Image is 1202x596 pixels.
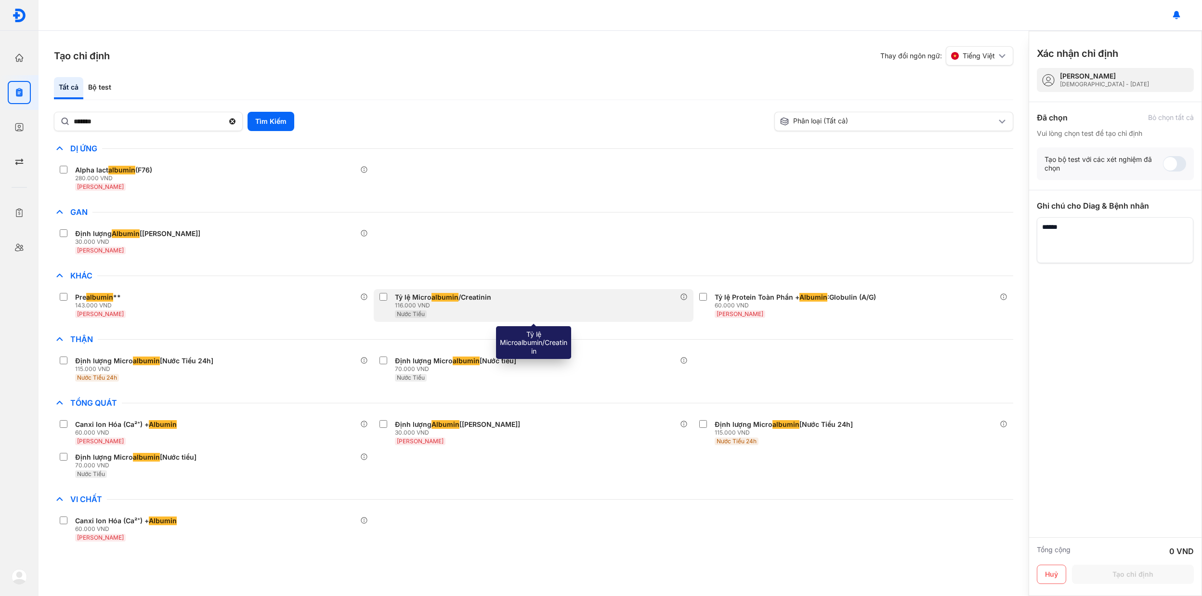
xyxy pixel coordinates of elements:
span: albumin [86,293,113,302]
div: Vui lòng chọn test để tạo chỉ định [1037,129,1194,138]
div: Định lượng Micro [Nước Tiểu 24h] [715,420,853,429]
div: 70.000 VND [75,462,200,469]
span: [PERSON_NAME] [77,183,124,190]
img: logo [12,8,26,23]
span: albumin [108,166,135,174]
div: Ghi chú cho Diag & Bệnh nhân [1037,200,1194,212]
h3: Xác nhận chỉ định [1037,47,1118,60]
div: 60.000 VND [715,302,880,309]
div: Alpha lact (F76) [75,166,152,174]
span: Albumin [149,517,177,525]
div: Phân loại (Tất cả) [780,117,996,126]
div: 115.000 VND [715,429,857,437]
div: Thay đổi ngôn ngữ: [880,46,1013,66]
span: Albumin [149,420,177,429]
span: Nước Tiểu [77,470,105,477]
span: [PERSON_NAME] [77,310,124,318]
div: Tỷ lệ Protein Toàn Phần + :Globulin (A/G) [715,293,876,302]
img: logo [12,569,27,584]
div: 60.000 VND [75,429,181,437]
div: Định lượng Micro [Nước Tiểu 24h] [75,357,213,365]
button: Tạo chỉ định [1072,565,1194,584]
div: 115.000 VND [75,365,217,373]
div: 116.000 VND [395,302,495,309]
div: [DEMOGRAPHIC_DATA] - [DATE] [1060,80,1149,88]
span: [PERSON_NAME] [397,437,444,445]
span: albumin [453,357,480,365]
div: Định lượng Micro [Nước tiểu] [395,357,516,365]
div: Định lượng [[PERSON_NAME]] [75,229,200,238]
h3: Tạo chỉ định [54,49,110,63]
span: Nước Tiểu [397,374,425,381]
div: Bộ test [83,77,116,99]
span: Dị Ứng [65,144,102,153]
span: albumin [431,293,458,302]
span: Nước Tiểu 24h [717,437,757,445]
span: Tổng Quát [65,398,122,408]
span: Thận [65,334,98,344]
span: Tiếng Việt [963,52,995,60]
div: Tổng cộng [1037,545,1071,557]
span: albumin [133,453,160,462]
span: Albumin [799,293,827,302]
div: 60.000 VND [75,525,181,533]
button: Tìm Kiếm [248,112,294,131]
span: Gan [65,207,92,217]
button: Huỷ [1037,565,1066,584]
div: Định lượng Micro [Nước tiểu] [75,453,196,462]
div: 0 VND [1169,545,1194,557]
span: [PERSON_NAME] [77,534,124,541]
div: 30.000 VND [75,238,204,246]
div: 70.000 VND [395,365,520,373]
div: 30.000 VND [395,429,524,437]
span: Albumin [431,420,459,429]
div: Tỷ lệ Micro /Creatinin [395,293,491,302]
span: albumin [133,357,160,365]
div: Bỏ chọn tất cả [1148,113,1194,122]
span: Khác [65,271,97,280]
span: albumin [772,420,799,429]
div: Tạo bộ test với các xét nghiệm đã chọn [1045,155,1163,172]
span: Vi Chất [65,494,107,504]
span: [PERSON_NAME] [717,310,763,318]
div: 280.000 VND [75,174,156,182]
div: [PERSON_NAME] [1060,72,1149,80]
div: Định lượng [[PERSON_NAME]] [395,420,520,429]
span: Albumin [112,229,140,238]
span: Nước Tiểu 24h [77,374,117,381]
div: Đã chọn [1037,112,1068,123]
div: Canxi Ion Hóa (Ca²⁺) + [75,517,177,525]
div: Tất cả [54,77,83,99]
span: [PERSON_NAME] [77,247,124,254]
span: [PERSON_NAME] [77,437,124,445]
div: Canxi Ion Hóa (Ca²⁺) + [75,420,177,429]
span: Nước Tiểu [397,310,425,318]
div: 143.000 VND [75,302,128,309]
